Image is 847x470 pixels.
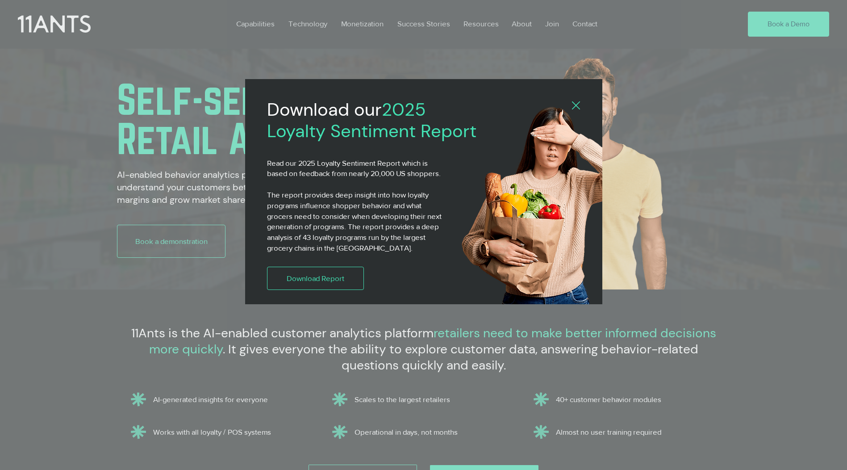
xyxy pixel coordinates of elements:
[267,98,382,121] span: Download our
[267,99,480,142] h2: 2025 Loyalty Sentiment Report
[267,189,446,253] p: The report provides deep insight into how loyalty programs influence shopper behavior and what gr...
[267,267,364,290] a: Download Report
[572,101,580,110] div: Back to site
[287,273,344,284] span: Download Report
[459,104,635,313] img: 11ants shopper4.png
[267,158,446,179] p: Read our 2025 Loyalty Sentiment Report which is based on feedback from nearly 20,000 US shoppers.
